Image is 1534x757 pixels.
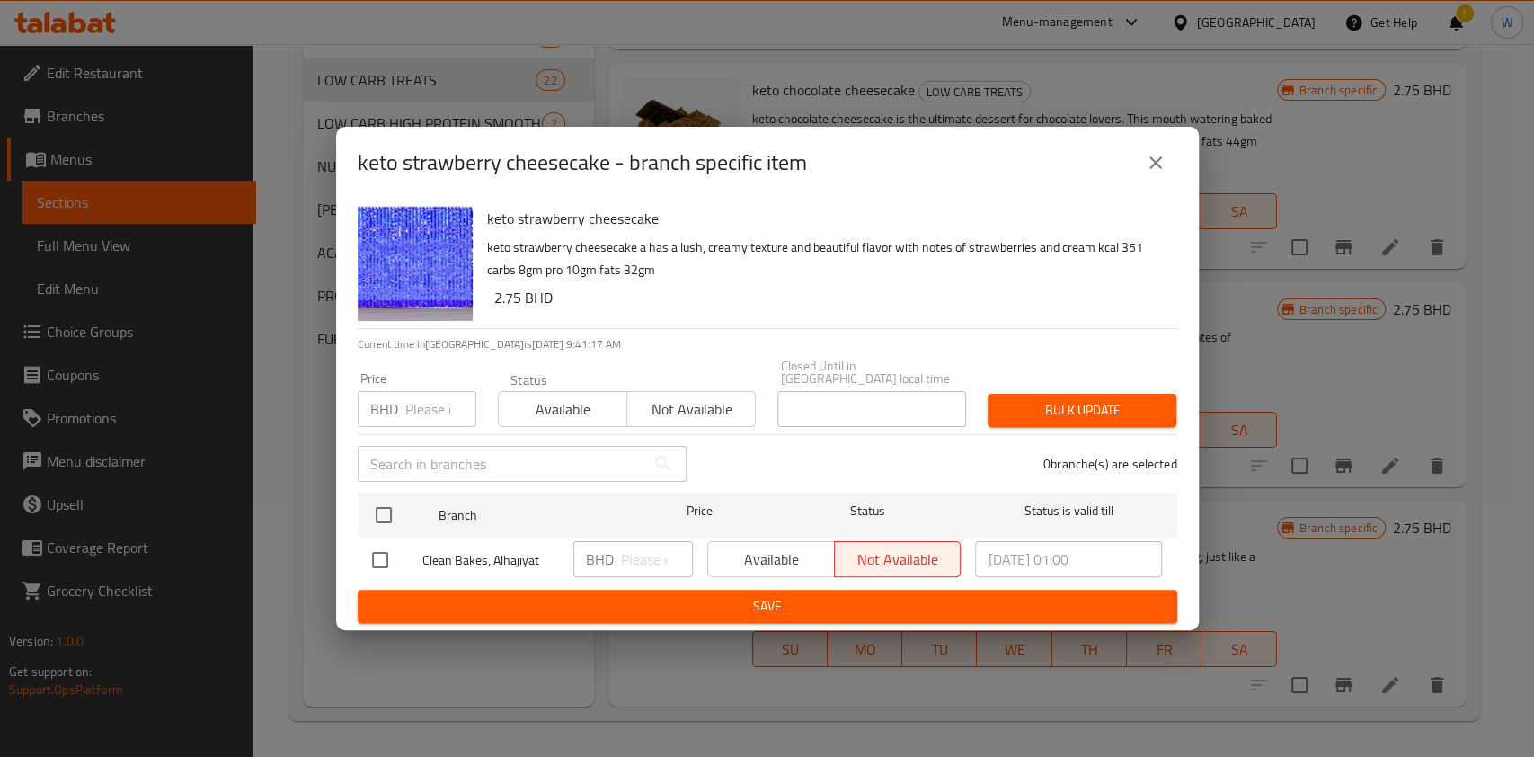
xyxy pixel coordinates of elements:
[372,595,1163,618] span: Save
[358,148,807,177] h2: keto strawberry cheesecake - branch specific item
[358,336,1177,352] p: Current time in [GEOGRAPHIC_DATA] is [DATE] 9:41:17 AM
[405,391,476,427] input: Please enter price
[1002,399,1162,422] span: Bulk update
[626,391,756,427] button: Not available
[494,285,1163,310] h6: 2.75 BHD
[634,396,749,423] span: Not available
[487,206,1163,231] h6: keto strawberry cheesecake
[358,206,473,321] img: keto strawberry cheesecake
[370,398,398,420] p: BHD
[498,391,627,427] button: Available
[487,236,1163,281] p: keto strawberry cheesecake a has a lush, creamy texture and beautiful flavor with notes of strawb...
[1134,141,1177,184] button: close
[988,394,1176,427] button: Bulk update
[439,504,625,527] span: Branch
[640,500,759,522] span: Price
[1043,455,1177,473] p: 0 branche(s) are selected
[621,541,693,577] input: Please enter price
[975,500,1162,522] span: Status is valid till
[358,590,1177,623] button: Save
[586,548,614,570] p: BHD
[422,549,559,572] span: Clean Bakes, Alhajiyat
[506,396,620,423] span: Available
[774,500,961,522] span: Status
[358,446,645,482] input: Search in branches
